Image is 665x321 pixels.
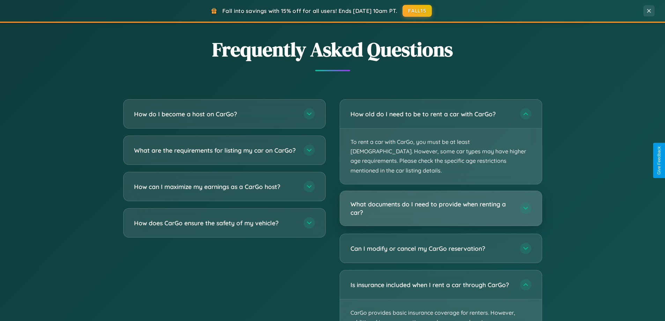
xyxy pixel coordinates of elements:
button: FALL15 [402,5,432,17]
h3: What are the requirements for listing my car on CarGo? [134,146,297,155]
span: Fall into savings with 15% off for all users! Ends [DATE] 10am PT. [222,7,397,14]
h3: What documents do I need to provide when renting a car? [350,200,513,217]
h3: Can I modify or cancel my CarGo reservation? [350,244,513,253]
div: Give Feedback [657,146,662,175]
h3: How old do I need to be to rent a car with CarGo? [350,110,513,118]
p: To rent a car with CarGo, you must be at least [DEMOGRAPHIC_DATA]. However, some car types may ha... [340,129,542,184]
h3: Is insurance included when I rent a car through CarGo? [350,280,513,289]
h3: How can I maximize my earnings as a CarGo host? [134,182,297,191]
h3: How do I become a host on CarGo? [134,110,297,118]
h2: Frequently Asked Questions [123,36,542,63]
h3: How does CarGo ensure the safety of my vehicle? [134,219,297,227]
